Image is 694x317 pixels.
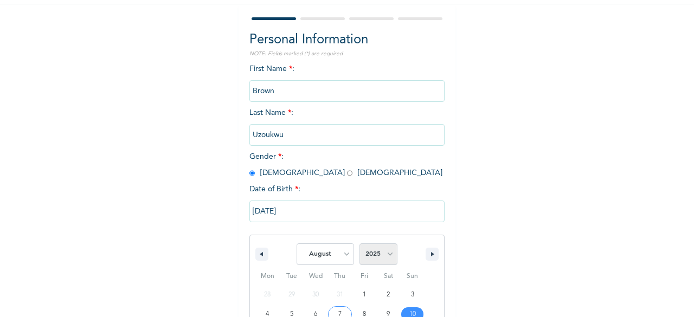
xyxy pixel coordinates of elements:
span: 3 [411,285,414,305]
span: Fri [352,268,376,285]
span: Last Name : [249,109,445,139]
button: 3 [400,285,425,305]
input: DD-MM-YYYY [249,200,445,222]
button: 2 [376,285,401,305]
span: 2 [387,285,390,305]
span: Sat [376,268,401,285]
span: Date of Birth : [249,184,300,195]
span: 1 [363,285,366,305]
span: First Name : [249,65,445,95]
span: Gender : [DEMOGRAPHIC_DATA] [DEMOGRAPHIC_DATA] [249,153,442,177]
span: Tue [280,268,304,285]
span: Mon [255,268,280,285]
span: Thu [328,268,352,285]
input: Enter your first name [249,80,445,102]
button: 1 [352,285,376,305]
h2: Personal Information [249,30,445,50]
input: Enter your last name [249,124,445,146]
p: NOTE: Fields marked (*) are required [249,50,445,58]
span: Sun [400,268,425,285]
span: Wed [304,268,328,285]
